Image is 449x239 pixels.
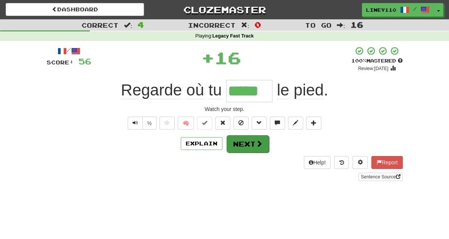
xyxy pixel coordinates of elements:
[350,20,363,29] span: 16
[121,81,182,99] span: Regarde
[201,46,214,69] span: +
[160,117,175,130] button: Favorite sentence (alt+f)
[305,21,332,29] span: To go
[124,22,132,28] span: :
[371,156,402,169] button: Report
[47,59,74,66] span: Score:
[270,117,285,130] button: Discuss sentence (alt+u)
[277,81,289,99] span: le
[227,135,269,153] button: Next
[413,6,417,11] span: /
[351,58,403,64] div: Mastered
[366,6,396,13] span: Liney110
[334,156,349,169] button: Round history (alt+y)
[197,117,212,130] button: Set this sentence to 100% Mastered (alt+m)
[351,58,366,64] span: 100 %
[358,66,388,71] small: Review: [DATE]
[255,20,261,29] span: 0
[186,81,204,99] span: où
[306,117,321,130] button: Add to collection (alt+a)
[304,156,331,169] button: Help!
[272,81,328,99] span: .
[358,173,402,181] a: Sentence Source
[47,105,403,113] div: Watch your step.
[233,117,249,130] button: Ignore sentence (alt+i)
[81,21,119,29] span: Correct
[6,3,144,16] a: Dashboard
[188,21,236,29] span: Incorrect
[212,33,253,39] strong: Legacy Fast Track
[47,46,91,56] div: /
[155,3,294,16] a: Clozemaster
[215,117,230,130] button: Reset to 0% Mastered (alt+r)
[208,81,222,99] span: tu
[294,81,324,99] span: pied
[214,48,241,67] span: 16
[362,3,434,17] a: Liney110 /
[241,22,249,28] span: :
[337,22,345,28] span: :
[288,117,303,130] button: Edit sentence (alt+d)
[142,117,157,130] button: ½
[128,117,143,130] button: Play sentence audio (ctl+space)
[181,137,222,150] button: Explain
[126,117,157,130] div: Text-to-speech controls
[252,117,267,130] button: Grammar (alt+g)
[178,117,194,130] button: 🧠
[138,20,144,29] span: 4
[78,56,91,66] span: 56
